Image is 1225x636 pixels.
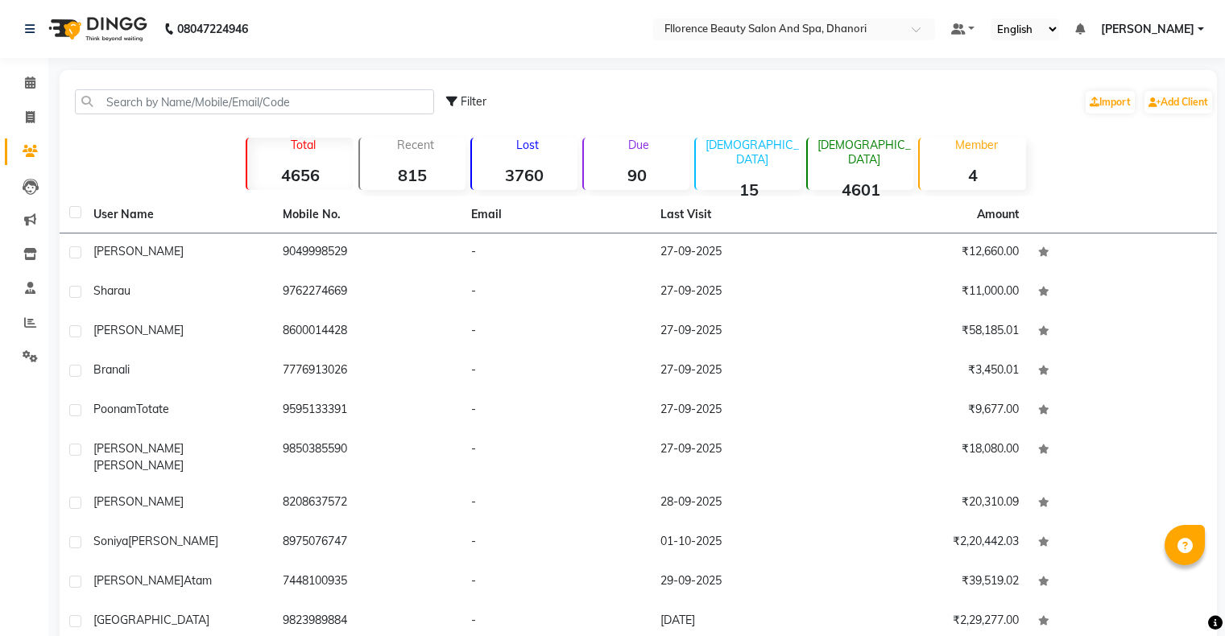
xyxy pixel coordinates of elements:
strong: 90 [584,165,689,185]
td: ₹39,519.02 [839,563,1028,602]
span: Totate [136,402,169,416]
td: 9850385590 [273,431,462,484]
td: 27-09-2025 [651,312,840,352]
td: 8208637572 [273,484,462,523]
td: 8600014428 [273,312,462,352]
span: Branali [93,362,130,377]
span: atam [184,573,212,588]
p: [DEMOGRAPHIC_DATA] [814,138,913,167]
td: 27-09-2025 [651,352,840,391]
th: Mobile No. [273,196,462,233]
td: ₹11,000.00 [839,273,1028,312]
td: 7448100935 [273,563,462,602]
th: Amount [967,196,1028,233]
td: 7776913026 [273,352,462,391]
span: [PERSON_NAME] [1101,21,1194,38]
b: 08047224946 [177,6,248,52]
p: Total [254,138,353,152]
strong: 815 [360,165,466,185]
td: 28-09-2025 [651,484,840,523]
strong: 3760 [472,165,577,185]
td: - [461,391,651,431]
p: Lost [478,138,577,152]
td: ₹3,450.01 [839,352,1028,391]
td: - [461,233,651,273]
th: Last Visit [651,196,840,233]
span: Poonam [93,402,136,416]
td: ₹20,310.09 [839,484,1028,523]
td: 9595133391 [273,391,462,431]
td: - [461,312,651,352]
span: [PERSON_NAME] [93,244,184,258]
td: ₹18,080.00 [839,431,1028,484]
td: 27-09-2025 [651,391,840,431]
td: 9049998529 [273,233,462,273]
span: [GEOGRAPHIC_DATA] [93,613,209,627]
td: 29-09-2025 [651,563,840,602]
span: Filter [461,94,486,109]
td: 27-09-2025 [651,233,840,273]
td: 27-09-2025 [651,273,840,312]
span: [PERSON_NAME] [128,534,218,548]
a: Import [1086,91,1135,114]
span: [PERSON_NAME] [93,494,184,509]
td: 01-10-2025 [651,523,840,563]
td: - [461,563,651,602]
th: Email [461,196,651,233]
p: Member [926,138,1025,152]
td: - [461,431,651,484]
td: ₹9,677.00 [839,391,1028,431]
a: Add Client [1144,91,1212,114]
td: - [461,273,651,312]
img: logo [41,6,151,52]
td: - [461,523,651,563]
strong: 4656 [247,165,353,185]
td: 9762274669 [273,273,462,312]
td: - [461,352,651,391]
span: [PERSON_NAME] [93,573,184,588]
p: [DEMOGRAPHIC_DATA] [702,138,801,167]
span: [PERSON_NAME] [93,323,184,337]
p: Recent [366,138,466,152]
strong: 4601 [808,180,913,200]
th: User Name [84,196,273,233]
span: Sharau [93,283,130,298]
td: 8975076747 [273,523,462,563]
strong: 4 [920,165,1025,185]
td: ₹58,185.01 [839,312,1028,352]
td: ₹12,660.00 [839,233,1028,273]
td: - [461,484,651,523]
input: Search by Name/Mobile/Email/Code [75,89,434,114]
span: [PERSON_NAME] [93,441,184,456]
span: Soniya [93,534,128,548]
td: 27-09-2025 [651,431,840,484]
td: ₹2,20,442.03 [839,523,1028,563]
strong: 15 [696,180,801,200]
p: Due [587,138,689,152]
span: [PERSON_NAME] [93,458,184,473]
